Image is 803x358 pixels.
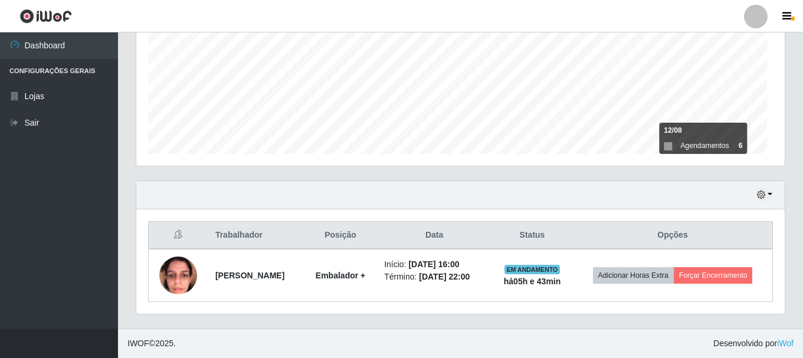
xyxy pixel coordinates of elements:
[777,339,794,348] a: iWof
[593,267,674,284] button: Adicionar Horas Extra
[384,271,484,283] li: Término:
[504,277,561,286] strong: há 05 h e 43 min
[504,265,561,274] span: EM ANDAMENTO
[215,271,284,280] strong: [PERSON_NAME]
[208,222,304,249] th: Trabalhador
[713,337,794,350] span: Desenvolvido por
[384,258,484,271] li: Início:
[127,337,176,350] span: © 2025 .
[408,260,459,269] time: [DATE] 16:00
[377,222,491,249] th: Data
[304,222,377,249] th: Posição
[491,222,573,249] th: Status
[419,272,470,281] time: [DATE] 22:00
[19,9,72,24] img: CoreUI Logo
[674,267,753,284] button: Forçar Encerramento
[127,339,149,348] span: IWOF
[316,271,365,280] strong: Embalador +
[159,250,197,300] img: 1749491955515.jpeg
[573,222,772,249] th: Opções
